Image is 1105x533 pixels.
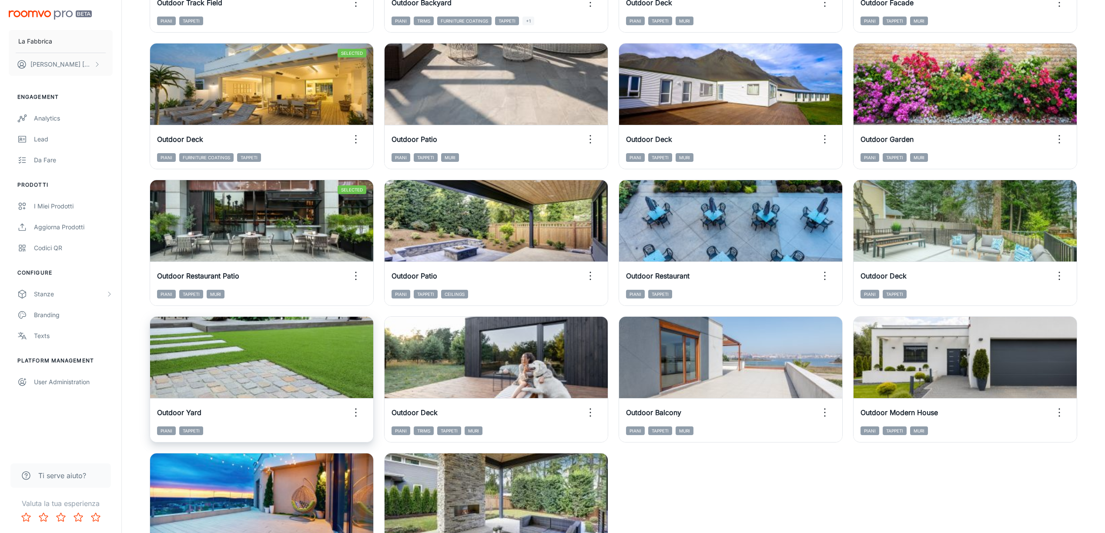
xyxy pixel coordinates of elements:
[338,49,366,57] span: Selected
[392,407,438,418] h6: Outdoor Deck
[861,271,907,281] h6: Outdoor Deck
[34,377,113,387] div: User Administration
[157,17,176,25] span: Piani
[648,290,672,298] span: Tappeti
[9,30,113,53] button: La Fabbrica
[648,153,672,162] span: Tappeti
[38,470,86,481] span: Ti serve aiuto?
[392,271,437,281] h6: Outdoor Patio
[179,426,203,435] span: Tappeti
[157,134,203,144] h6: Outdoor Deck
[392,290,410,298] span: Piani
[883,290,907,298] span: Tappeti
[861,426,879,435] span: Piani
[626,290,645,298] span: Piani
[626,153,645,162] span: Piani
[883,153,907,162] span: Tappeti
[18,37,52,46] p: La Fabbrica
[465,426,482,435] span: Muri
[676,153,693,162] span: Muri
[861,17,879,25] span: Piani
[414,426,434,435] span: Trims
[157,290,176,298] span: Piani
[861,290,879,298] span: Piani
[157,426,176,435] span: Piani
[392,153,410,162] span: Piani
[9,53,113,76] button: [PERSON_NAME] [PERSON_NAME]
[70,509,87,526] button: Rate 4 star
[676,426,693,435] span: Muri
[861,134,914,144] h6: Outdoor Garden
[910,153,928,162] span: Muri
[414,153,438,162] span: Tappeti
[17,509,35,526] button: Rate 1 star
[626,426,645,435] span: Piani
[237,153,261,162] span: Tappeti
[441,290,468,298] span: Ceilings
[392,17,410,25] span: Piani
[392,134,437,144] h6: Outdoor Patio
[207,290,224,298] span: Muri
[179,17,203,25] span: Tappeti
[522,17,534,25] span: +1
[52,509,70,526] button: Rate 3 star
[157,153,176,162] span: Piani
[34,155,113,165] div: Da fare
[179,290,203,298] span: Tappeti
[179,153,234,162] span: Furniture Coatings
[414,290,438,298] span: Tappeti
[861,407,938,418] h6: Outdoor Modern House
[676,17,693,25] span: Muri
[910,426,928,435] span: Muri
[437,426,461,435] span: Tappeti
[157,407,201,418] h6: Outdoor Yard
[9,10,92,20] img: Roomvo PRO Beta
[626,17,645,25] span: Piani
[648,426,672,435] span: Tappeti
[34,114,113,123] div: Analytics
[861,153,879,162] span: Piani
[626,271,690,281] h6: Outdoor Restaurant
[34,310,113,320] div: Branding
[7,498,114,509] p: Valuta la tua esperienza
[910,17,928,25] span: Muri
[338,185,366,194] span: Selected
[883,17,907,25] span: Tappeti
[441,153,459,162] span: Muri
[34,134,113,144] div: Lead
[495,17,519,25] span: Tappeti
[626,134,672,144] h6: Outdoor Deck
[34,201,113,211] div: I miei prodotti
[30,60,92,69] p: [PERSON_NAME] [PERSON_NAME]
[392,426,410,435] span: Piani
[34,289,106,299] div: Stanze
[34,331,113,341] div: Texts
[414,17,434,25] span: Trims
[35,509,52,526] button: Rate 2 star
[87,509,104,526] button: Rate 5 star
[648,17,672,25] span: Tappeti
[34,243,113,253] div: Codici QR
[626,407,681,418] h6: Outdoor Balcony
[437,17,492,25] span: Furniture Coatings
[883,426,907,435] span: Tappeti
[34,222,113,232] div: Aggiorna prodotti
[157,271,239,281] h6: Outdoor Restaurant Patio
